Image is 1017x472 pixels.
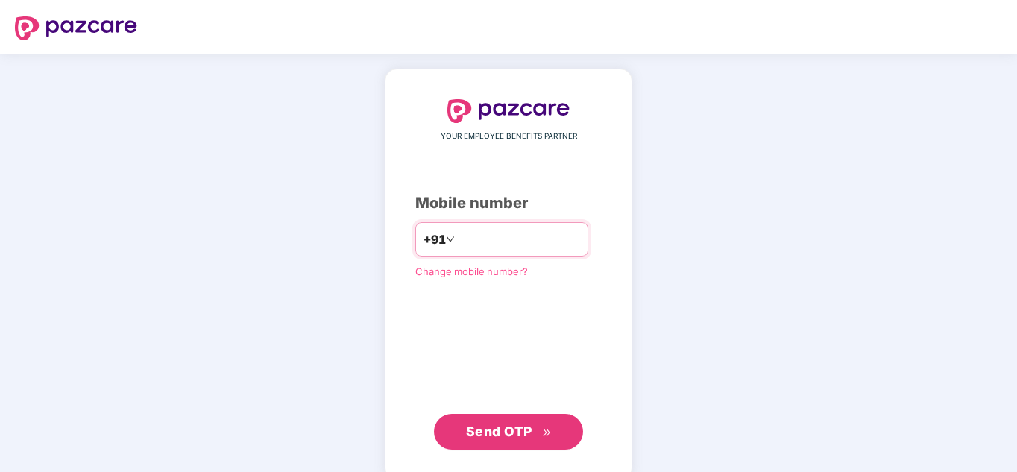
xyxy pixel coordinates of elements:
span: +91 [424,230,446,249]
img: logo [447,99,570,123]
span: YOUR EMPLOYEE BENEFITS PARTNER [441,130,577,142]
span: down [446,235,455,244]
a: Change mobile number? [415,265,528,277]
span: double-right [542,428,552,438]
div: Mobile number [415,192,602,215]
button: Send OTPdouble-right [434,414,583,450]
span: Send OTP [466,424,532,439]
img: logo [15,16,137,40]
